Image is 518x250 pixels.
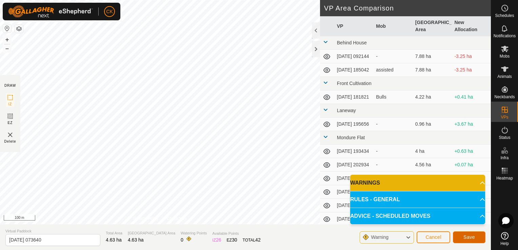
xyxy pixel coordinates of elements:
[497,75,512,79] span: Animals
[334,145,374,158] td: [DATE] 193434
[216,237,221,243] span: 26
[496,176,513,180] span: Heatmap
[500,156,509,160] span: Infra
[376,93,410,101] div: Bulls
[350,195,400,204] span: RULES - GENERAL
[334,63,374,77] td: [DATE] 185042
[371,234,388,240] span: Warning
[227,236,237,244] div: EZ
[452,63,491,77] td: -3.25 ha
[106,230,122,236] span: Total Area
[417,231,450,243] button: Cancel
[452,16,491,36] th: New Allocation
[376,66,410,74] div: assisted
[453,231,485,243] button: Save
[128,237,144,243] span: 4.63 ha
[413,118,452,131] td: 0.96 ha
[350,208,485,224] p-accordion-header: ADVICE - SCHEDULED MOVES
[128,230,175,236] span: [GEOGRAPHIC_DATA] Area
[413,145,452,158] td: 4 ha
[452,172,491,185] td: -0.44 ha
[350,179,380,187] span: WARNINGS
[376,121,410,128] div: -
[376,53,410,60] div: -
[212,236,221,244] div: IZ
[494,95,515,99] span: Neckbands
[334,50,374,63] td: [DATE] 092144
[106,8,113,15] span: CK
[413,90,452,104] td: 4.22 ha
[8,5,93,18] img: Gallagher Logo
[8,120,13,125] span: EZ
[4,139,16,144] span: Delete
[413,63,452,77] td: 7.88 ha
[334,185,374,199] td: [DATE] 203045
[334,16,374,36] th: VP
[452,145,491,158] td: +0.63 ha
[334,199,374,212] td: [DATE] 203108
[500,54,510,58] span: Mobs
[8,102,12,107] span: IZ
[232,237,237,243] span: 30
[334,118,374,131] td: [DATE] 195656
[413,172,452,185] td: 5.07 ha
[255,237,261,243] span: 42
[133,215,159,222] a: Privacy Policy
[334,90,374,104] td: [DATE] 181821
[181,237,183,243] span: 0
[494,34,516,38] span: Notifications
[500,242,509,246] span: Help
[4,83,16,88] div: DRAW
[350,212,430,220] span: ADVICE - SCHEDULED MOVES
[413,158,452,172] td: 4.56 ha
[413,16,452,36] th: [GEOGRAPHIC_DATA] Area
[243,236,261,244] div: TOTAL
[106,237,122,243] span: 4.63 ha
[452,50,491,63] td: -3.25 ha
[212,231,260,236] span: Available Points
[337,108,356,113] span: Laneway
[334,212,374,226] td: [DATE] 094158
[3,44,11,53] button: –
[167,215,187,222] a: Contact Us
[350,175,485,191] p-accordion-header: WARNINGS
[334,172,374,185] td: [DATE] 203021
[425,234,441,240] span: Cancel
[15,25,23,33] button: Map Layers
[463,234,475,240] span: Save
[337,81,372,86] span: Front Cultivation
[337,40,367,45] span: Behind House
[324,4,491,12] h2: VP Area Comparison
[491,229,518,248] a: Help
[376,148,410,155] div: -
[452,90,491,104] td: +0.41 ha
[5,228,100,234] span: Virtual Paddock
[452,158,491,172] td: +0.07 ha
[495,14,514,18] span: Schedules
[334,158,374,172] td: [DATE] 202934
[3,24,11,33] button: Reset Map
[337,135,365,140] span: Mondure Flat
[373,16,413,36] th: Mob
[6,131,14,139] img: VP
[181,230,207,236] span: Watering Points
[350,191,485,208] p-accordion-header: RULES - GENERAL
[452,118,491,131] td: +3.67 ha
[499,136,510,140] span: Status
[376,161,410,168] div: -
[3,36,11,44] button: +
[413,50,452,63] td: 7.88 ha
[501,115,508,119] span: VPs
